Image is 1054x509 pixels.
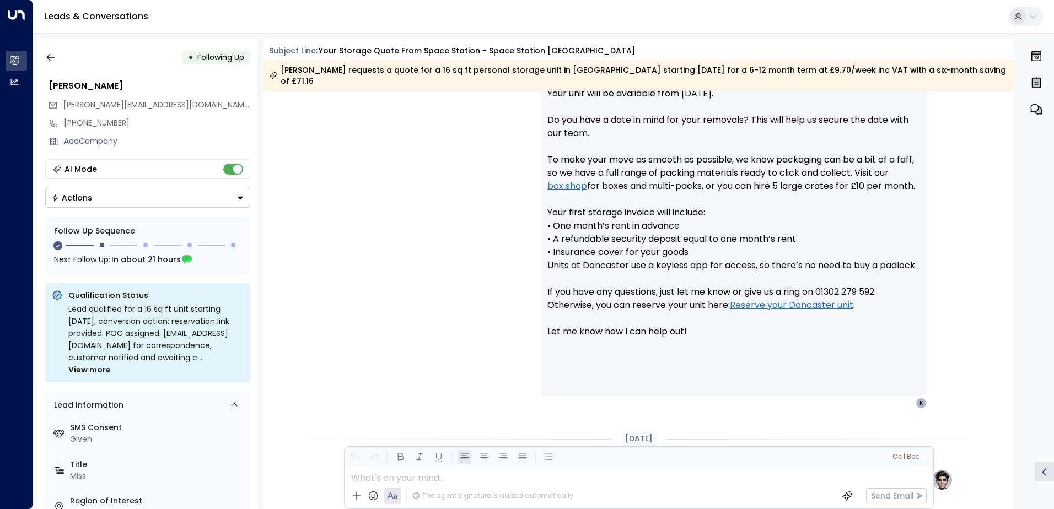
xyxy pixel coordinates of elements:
[367,450,381,464] button: Redo
[188,47,193,67] div: •
[892,453,918,461] span: Cc Bcc
[49,79,250,93] div: [PERSON_NAME]
[64,117,250,129] div: [PHONE_NUMBER]
[68,290,244,301] p: Qualification Status
[54,225,241,237] div: Follow Up Sequence
[269,64,1008,86] div: [PERSON_NAME] requests a quote for a 16 sq ft personal storage unit in [GEOGRAPHIC_DATA] starting...
[931,469,953,491] img: profile-logo.png
[64,136,250,147] div: AddCompany
[45,188,250,208] button: Actions
[70,470,246,482] div: Miss
[70,459,246,470] label: Title
[888,452,923,462] button: Cc|Bcc
[903,453,905,461] span: |
[111,253,181,266] span: In about 21 hours
[64,164,97,175] div: AI Mode
[51,193,92,203] div: Actions
[70,422,246,434] label: SMS Consent
[197,52,244,63] span: Following Up
[68,364,111,376] span: View more
[44,10,148,23] a: Leads & Conversations
[63,99,250,111] span: kate.1608@hotmail.co.uk
[70,434,246,445] div: Given
[319,45,636,57] div: Your storage quote from Space Station - Space Station [GEOGRAPHIC_DATA]
[348,450,362,464] button: Undo
[412,491,573,501] div: The agent signature is added automatically
[63,99,251,110] span: [PERSON_NAME][EMAIL_ADDRESS][DOMAIN_NAME]
[730,299,853,312] a: Reserve your Doncaster unit
[68,303,244,376] div: Lead qualified for a 16 sq ft unit starting [DATE]; conversion action: reservation link provided....
[50,399,123,411] div: Lead Information
[54,253,241,266] div: Next Follow Up:
[916,398,927,409] div: K
[269,45,318,56] span: Subject Line:
[45,188,250,208] div: Button group with a nested menu
[547,180,587,193] a: box shop
[621,431,657,447] div: [DATE]
[70,495,246,507] label: Region of Interest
